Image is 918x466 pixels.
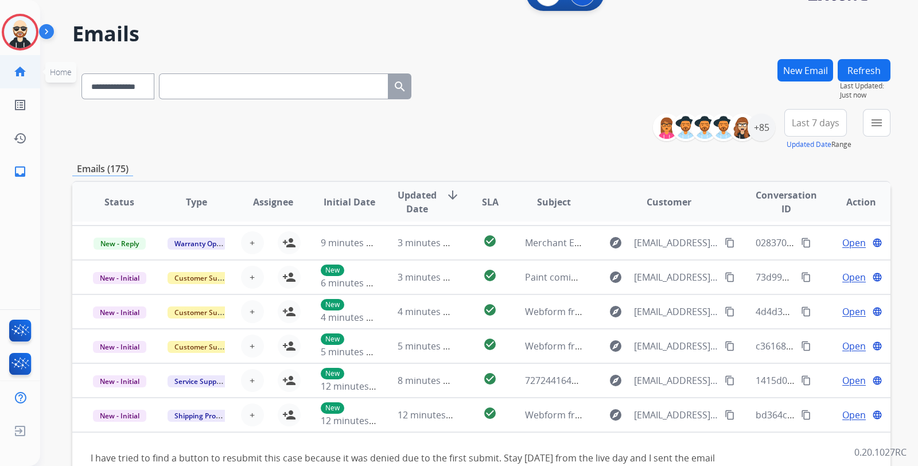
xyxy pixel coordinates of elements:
span: 12 minutes ago [321,414,387,427]
span: 8 minutes ago [398,374,459,387]
p: New [321,265,344,276]
mat-icon: language [872,341,882,351]
span: Webform from [EMAIL_ADDRESS][DOMAIN_NAME] on [DATE] [525,340,785,352]
span: Open [842,236,866,250]
button: + [241,369,264,392]
mat-icon: content_copy [801,306,811,317]
span: Open [842,305,866,319]
span: [EMAIL_ADDRESS][DOMAIN_NAME] [634,236,718,250]
mat-icon: content_copy [725,410,735,420]
mat-icon: content_copy [725,238,735,248]
mat-icon: language [872,238,882,248]
span: Subject [537,195,571,209]
span: Customer [647,195,691,209]
span: Webform from [EMAIL_ADDRESS][DOMAIN_NAME] on [DATE] [525,409,785,421]
button: + [241,231,264,254]
span: New - Initial [93,341,146,353]
span: + [250,339,255,353]
span: 4 minutes ago [321,311,382,324]
mat-icon: person_add [282,305,296,319]
mat-icon: content_copy [725,341,735,351]
mat-icon: content_copy [725,272,735,282]
span: 9 minutes ago [321,236,382,249]
span: SLA [482,195,499,209]
span: Open [842,374,866,387]
p: Emails (175) [72,162,133,176]
span: [EMAIL_ADDRESS][DOMAIN_NAME] [634,408,718,422]
span: 3 minutes ago [398,236,459,249]
span: 12 minutes ago [321,380,387,393]
mat-icon: person_add [282,270,296,284]
button: Updated Date [787,140,831,149]
mat-icon: person_add [282,408,296,422]
span: Conversation ID [756,188,817,216]
span: Webform from [EMAIL_ADDRESS][DOMAIN_NAME] on [DATE] [525,305,785,318]
p: 0.20.1027RC [854,445,907,459]
mat-icon: home [13,65,27,79]
mat-icon: check_circle [483,234,497,248]
mat-icon: content_copy [725,375,735,386]
mat-icon: check_circle [483,269,497,282]
span: [EMAIL_ADDRESS][DOMAIN_NAME] [634,339,718,353]
span: 3 minutes ago [398,271,459,284]
mat-icon: content_copy [801,238,811,248]
mat-icon: check_circle [483,372,497,386]
span: + [250,374,255,387]
span: Home [50,67,72,77]
button: + [241,300,264,323]
mat-icon: person_add [282,374,296,387]
mat-icon: explore [609,270,623,284]
th: Action [814,182,890,222]
span: Just now [840,91,890,100]
span: Service Support [168,375,233,387]
mat-icon: content_copy [801,341,811,351]
mat-icon: check_circle [483,406,497,420]
mat-icon: explore [609,305,623,319]
mat-icon: explore [609,236,623,250]
mat-icon: content_copy [801,375,811,386]
span: New - Initial [93,272,146,284]
span: 5 minutes ago [321,345,382,358]
span: New - Initial [93,306,146,319]
button: New Email [777,59,833,81]
span: [EMAIL_ADDRESS][DOMAIN_NAME] [634,270,718,284]
span: 4 minutes ago [398,305,459,318]
mat-icon: language [872,306,882,317]
span: Status [104,195,134,209]
span: Merchant Escalation Notification for Request 659443 [525,236,752,249]
mat-icon: menu [870,116,884,130]
button: + [241,266,264,289]
span: New - Initial [93,410,146,422]
p: New [321,333,344,345]
span: [EMAIL_ADDRESS][DOMAIN_NAME] [634,374,718,387]
span: New - Reply [94,238,146,250]
mat-icon: language [872,410,882,420]
span: + [250,305,255,319]
mat-icon: language [872,375,882,386]
span: Customer Support [168,272,242,284]
span: Range [787,139,851,149]
p: New [321,368,344,379]
span: + [250,270,255,284]
span: Open [842,270,866,284]
span: Shipping Protection [168,410,246,422]
span: Updated Date [398,188,437,216]
span: Customer Support [168,306,242,319]
span: Initial Date [324,195,375,209]
button: + [241,403,264,426]
button: + [241,335,264,358]
span: Open [842,339,866,353]
mat-icon: explore [609,339,623,353]
span: + [250,408,255,422]
span: Assignee [253,195,293,209]
span: Paint coming off button [525,271,628,284]
mat-icon: language [872,272,882,282]
mat-icon: search [393,80,407,94]
mat-icon: content_copy [801,410,811,420]
img: avatar [4,16,36,48]
mat-icon: arrow_downward [446,188,460,202]
span: 6 minutes ago [321,277,382,289]
p: New [321,299,344,310]
span: Type [186,195,207,209]
mat-icon: content_copy [801,272,811,282]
